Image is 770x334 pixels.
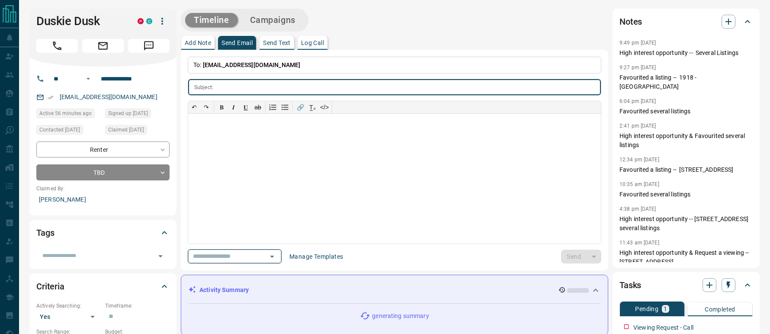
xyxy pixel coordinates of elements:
[185,13,238,27] button: Timeline
[619,15,642,29] h2: Notes
[619,157,659,163] p: 12:34 pm [DATE]
[36,39,78,53] span: Call
[301,40,324,46] p: Log Call
[267,101,279,113] button: Numbered list
[60,93,157,100] a: [EMAIL_ADDRESS][DOMAIN_NAME]
[372,312,429,321] p: generating summary
[266,250,278,263] button: Open
[185,40,211,46] p: Add Note
[619,165,753,174] p: Favourited a listing -- [STREET_ADDRESS]
[318,101,330,113] button: </>
[221,40,253,46] p: Send Email
[108,109,148,118] span: Signed up [DATE]
[619,64,656,71] p: 9:27 pm [DATE]
[619,73,753,91] p: Favourited a listing -- 1918 - [GEOGRAPHIC_DATA]
[279,101,291,113] button: Bullet list
[244,104,248,111] span: 𝐔
[294,101,306,113] button: 🔗
[82,39,124,53] span: Email
[188,282,601,298] div: Activity Summary
[619,181,659,187] p: 10:35 am [DATE]
[83,74,93,84] button: Open
[228,101,240,113] button: 𝑰
[619,215,753,233] p: High interest opportunity -- [STREET_ADDRESS] several listings
[619,240,659,246] p: 11:43 am [DATE]
[306,101,318,113] button: T̲ₓ
[36,141,170,157] div: Renter
[39,109,92,118] span: Active 56 minutes ago
[619,278,641,292] h2: Tasks
[252,101,264,113] button: ab
[619,123,656,129] p: 2:41 pm [DATE]
[36,276,170,297] div: Criteria
[105,109,170,121] div: Tue Jan 11 2022
[48,94,54,100] svg: Email Verified
[36,109,101,121] div: Tue Oct 14 2025
[240,101,252,113] button: 𝐔
[108,125,144,134] span: Claimed [DATE]
[154,250,167,262] button: Open
[36,310,101,324] div: Yes
[619,275,753,295] div: Tasks
[619,132,753,150] p: High interest opportunity & Favourited several listings
[619,48,753,58] p: High interest opportunity -- Several Listings
[635,306,658,312] p: Pending
[200,101,212,113] button: ↷
[664,306,667,312] p: 1
[254,104,261,111] s: ab
[619,107,753,116] p: Favourited several listings
[36,125,101,137] div: Fri Oct 10 2025
[194,83,213,91] p: Subject:
[561,250,601,263] div: split button
[36,302,101,310] p: Actively Searching:
[39,125,80,134] span: Contacted [DATE]
[203,61,301,68] span: [EMAIL_ADDRESS][DOMAIN_NAME]
[241,13,304,27] button: Campaigns
[105,302,170,310] p: Timeframe:
[263,40,291,46] p: Send Text
[215,101,228,113] button: 𝐁
[36,164,170,180] div: TBD
[36,185,170,193] p: Claimed By:
[284,250,348,263] button: Manage Templates
[633,323,693,332] p: Viewing Request - Call
[619,40,656,46] p: 9:49 pm [DATE]
[619,11,753,32] div: Notes
[36,279,64,293] h2: Criteria
[188,57,601,74] p: To:
[619,248,753,276] p: High interest opportunity & Request a viewing -- [STREET_ADDRESS] Landlord documents
[128,39,170,53] span: Message
[36,222,170,243] div: Tags
[619,98,656,104] p: 6:04 pm [DATE]
[619,190,753,199] p: Favourited several listings
[36,226,54,240] h2: Tags
[146,18,152,24] div: condos.ca
[188,101,200,113] button: ↶
[619,206,656,212] p: 4:38 pm [DATE]
[199,286,249,295] p: Activity Summary
[705,306,735,312] p: Completed
[138,18,144,24] div: property.ca
[105,125,170,137] div: Tue Jan 11 2022
[36,14,125,28] h1: Duskie Dusk
[36,193,170,207] p: [PERSON_NAME]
